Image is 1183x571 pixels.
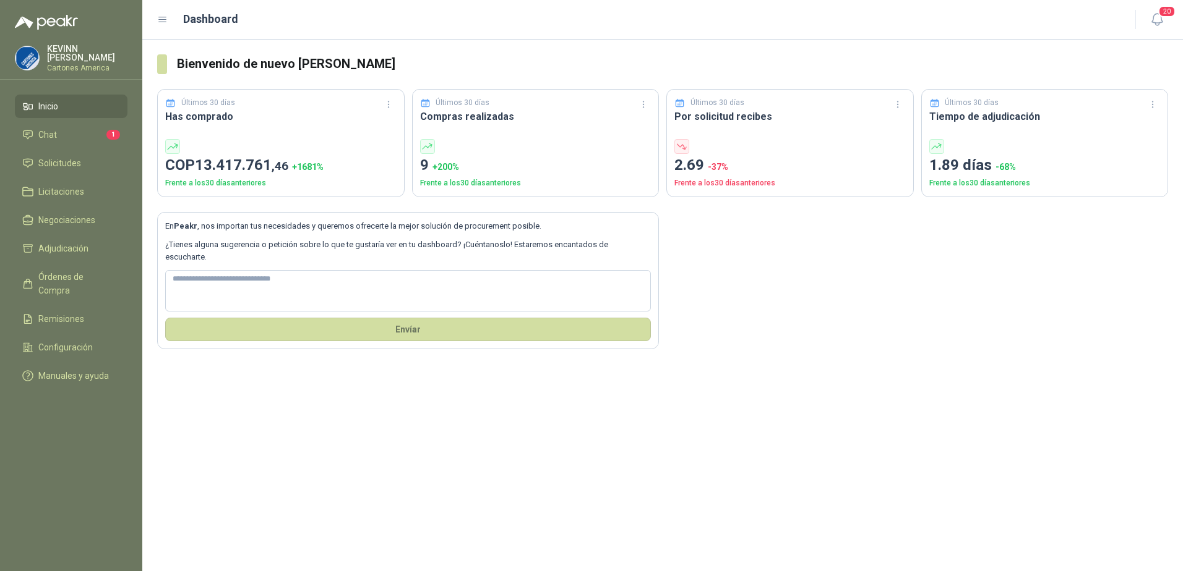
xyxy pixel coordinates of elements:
span: Manuales y ayuda [38,369,109,383]
h1: Dashboard [183,11,238,28]
button: 20 [1146,9,1168,31]
a: Configuración [15,336,127,359]
button: Envíar [165,318,651,341]
p: 9 [420,154,652,177]
p: 1.89 días [929,154,1161,177]
h3: Por solicitud recibes [674,109,906,124]
a: Licitaciones [15,180,127,203]
a: Solicitudes [15,151,127,175]
span: -37 % [708,162,728,172]
img: Logo peakr [15,15,78,30]
span: -68 % [996,162,1016,172]
a: Chat1 [15,123,127,146]
p: Frente a los 30 días anteriores [420,177,652,189]
b: Peakr [174,221,197,231]
a: Negociaciones [15,208,127,232]
p: Frente a los 30 días anteriores [674,177,906,189]
p: Frente a los 30 días anteriores [165,177,397,189]
p: Cartones America [47,64,127,72]
span: + 200 % [432,162,459,172]
p: Frente a los 30 días anteriores [929,177,1161,189]
a: Adjudicación [15,237,127,260]
a: Remisiones [15,307,127,331]
a: Órdenes de Compra [15,265,127,302]
span: Chat [38,128,57,142]
p: COP [165,154,397,177]
span: Remisiones [38,312,84,326]
span: 1 [106,130,120,140]
p: 2.69 [674,154,906,177]
p: ¿Tienes alguna sugerencia o petición sobre lo que te gustaría ver en tu dashboard? ¡Cuéntanoslo! ... [165,239,651,264]
p: En , nos importan tus necesidades y queremos ofrecerte la mejor solución de procurement posible. [165,220,651,232]
span: Licitaciones [38,185,84,198]
img: Company Logo [15,46,39,70]
p: Últimos 30 días [690,97,744,109]
span: ,46 [272,159,288,173]
span: Negociaciones [38,213,95,227]
span: 20 [1158,6,1176,17]
h3: Compras realizadas [420,109,652,124]
h3: Bienvenido de nuevo [PERSON_NAME] [177,54,1168,74]
span: Configuración [38,340,93,354]
a: Inicio [15,95,127,118]
span: + 1681 % [292,162,324,172]
p: Últimos 30 días [181,97,235,109]
span: Órdenes de Compra [38,270,116,297]
span: Solicitudes [38,156,81,170]
p: KEVINN [PERSON_NAME] [47,44,127,62]
p: Últimos 30 días [436,97,489,109]
span: Inicio [38,99,58,113]
p: Últimos 30 días [945,97,999,109]
span: 13.417.761 [195,156,288,174]
span: Adjudicación [38,242,88,255]
h3: Tiempo de adjudicación [929,109,1161,124]
a: Manuales y ayuda [15,364,127,387]
h3: Has comprado [165,109,397,124]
